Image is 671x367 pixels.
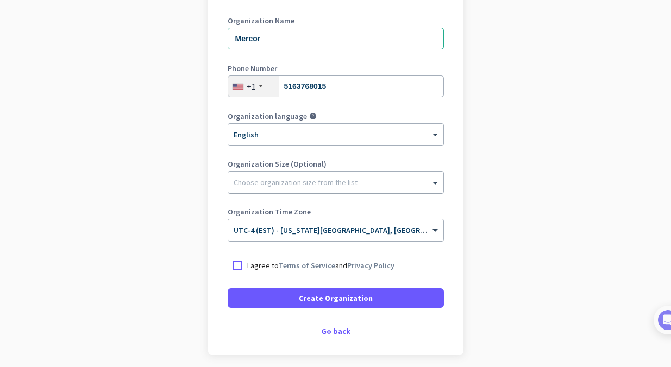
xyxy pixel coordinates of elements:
[228,327,444,335] div: Go back
[228,28,444,49] input: What is the name of your organization?
[247,260,394,271] p: I agree to and
[228,112,307,120] label: Organization language
[347,261,394,270] a: Privacy Policy
[228,65,444,72] label: Phone Number
[299,293,373,303] span: Create Organization
[228,17,444,24] label: Organization Name
[228,75,444,97] input: 201-555-0123
[309,112,317,120] i: help
[228,208,444,216] label: Organization Time Zone
[228,160,444,168] label: Organization Size (Optional)
[228,288,444,308] button: Create Organization
[279,261,335,270] a: Terms of Service
[247,81,256,92] div: +1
